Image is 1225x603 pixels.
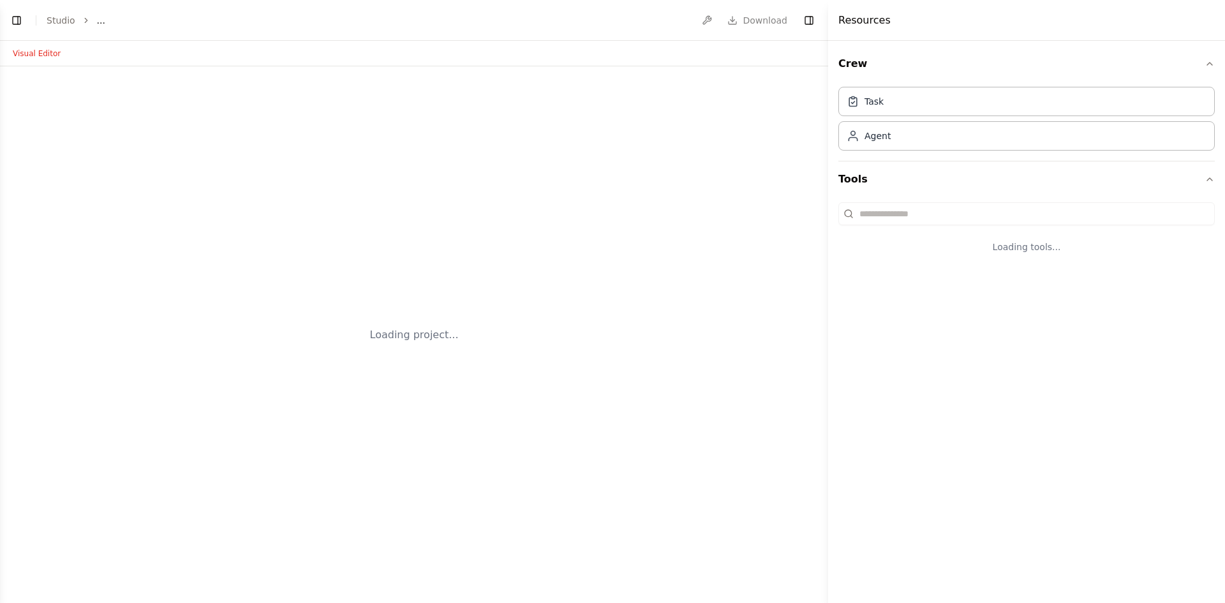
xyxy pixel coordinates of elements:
[838,230,1215,264] div: Loading tools...
[97,14,105,27] span: ...
[865,130,891,142] div: Agent
[838,46,1215,82] button: Crew
[370,327,459,343] div: Loading project...
[47,15,75,26] a: Studio
[5,46,68,61] button: Visual Editor
[865,95,884,108] div: Task
[838,161,1215,197] button: Tools
[838,13,891,28] h4: Resources
[800,11,818,29] button: Hide right sidebar
[838,82,1215,161] div: Crew
[47,14,105,27] nav: breadcrumb
[838,197,1215,274] div: Tools
[8,11,26,29] button: Show left sidebar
